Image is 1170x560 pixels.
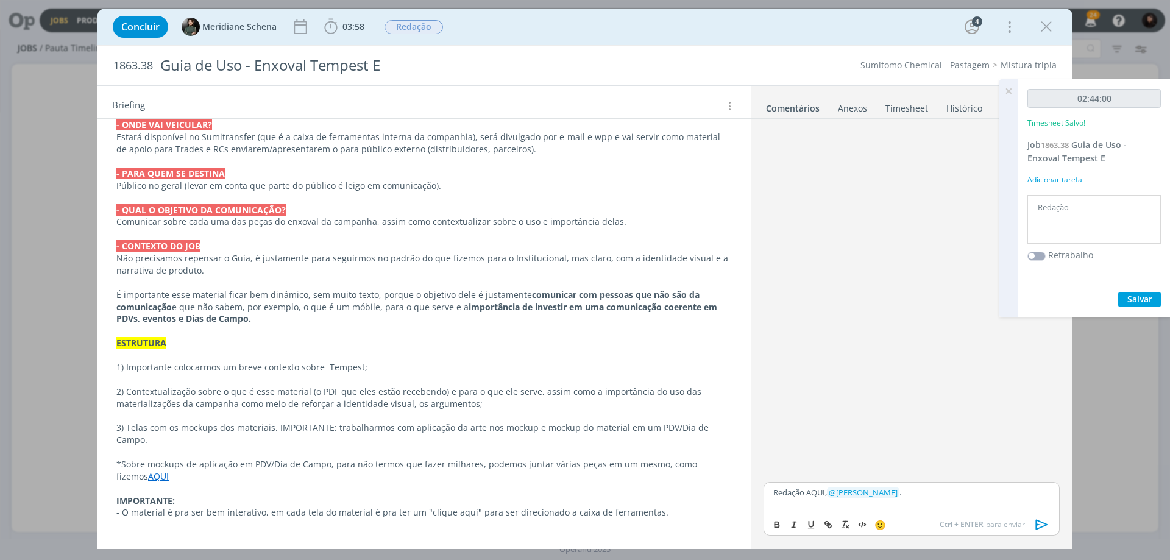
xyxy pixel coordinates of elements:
[116,495,175,506] strong: IMPORTANTE:
[1027,174,1161,185] div: Adicionar tarefa
[972,16,982,27] div: 4
[385,20,443,34] span: Redação
[116,422,732,446] p: 3) Telas com os mockups dos materiais. IMPORTANTE: trabalharmos com aplicação da arte nos mockup ...
[113,59,153,73] span: 1863.38
[116,386,732,410] p: 2) Contextualização sobre o que é esse material (o PDF que eles estão recebendo) e para o que ele...
[765,97,820,115] a: Comentários
[182,18,200,36] img: M
[940,519,986,530] span: Ctrl + ENTER
[116,458,732,483] p: *Sobre mockups de aplicação em PDV/Dia de Campo, para não termos que fazer milhares, podemos junt...
[148,470,169,482] a: AQUI
[1127,293,1152,305] span: Salvar
[946,97,983,115] a: Histórico
[1041,140,1069,151] span: 1863.38
[116,240,200,252] strong: - CONTEXTO DO JOB
[321,17,367,37] button: 03:58
[940,519,1025,530] span: para enviar
[116,506,732,519] p: - O material é pra ser bem interativo, em cada tela do material é pra ter um "clique aqui" para s...
[116,289,702,313] strong: comunicar com pessoas que não são da comunicação
[116,131,732,155] p: Estará disponível no Sumitransfer (que é a caixa de ferramentas interna da companhia), será divul...
[116,301,720,325] strong: importância de investir em uma comunicação coerente em PDVs, eventos e Dias de Campo.
[155,51,659,80] div: Guia de Uso - Enxoval Tempest E
[829,487,898,498] span: [PERSON_NAME]
[1027,118,1085,129] p: Timesheet Salvo!
[829,487,836,498] span: @
[202,23,277,31] span: Meridiane Schena
[116,337,166,349] strong: ESTRUTURA
[874,519,886,531] span: 🙂
[962,17,982,37] button: 4
[860,59,990,71] a: Sumitomo Chemical - Pastagem
[1048,249,1093,261] label: Retrabalho
[112,98,145,114] span: Briefing
[116,168,225,179] strong: - PARA QUEM SE DESTINA
[1118,292,1161,307] button: Salvar
[1027,139,1127,164] span: Guia de Uso - Enxoval Tempest E
[116,289,732,325] p: É importante esse material ficar bem dinâmico, sem muito texto, porque o objetivo dele é justamen...
[773,487,1050,498] p: Redação AQUI, .
[116,119,212,130] strong: - ONDE VAI VEICULAR?
[182,18,277,36] button: MMeridiane Schena
[121,22,160,32] span: Concluir
[116,180,732,192] p: Público no geral (levar em conta que parte do público é leigo em comunicação).
[1001,59,1057,71] a: Mistura tripla
[116,216,732,228] p: Comunicar sobre cada uma das peças do enxoval da campanha, assim como contextualizar sobre o uso ...
[116,252,732,277] p: Não precisamos repensar o Guia, é justamente para seguirmos no padrão do que fizemos para o Insti...
[871,517,888,532] button: 🙂
[384,19,444,35] button: Redação
[1027,139,1127,164] a: Job1863.38Guia de Uso - Enxoval Tempest E
[116,204,286,216] strong: - QUAL O OBJETIVO DA COMUNICAÇÃO?
[113,16,168,38] button: Concluir
[97,9,1072,549] div: dialog
[116,361,732,374] p: 1) Importante colocarmos um breve contexto sobre Tempest;
[885,97,929,115] a: Timesheet
[342,21,364,32] span: 03:58
[838,102,867,115] div: Anexos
